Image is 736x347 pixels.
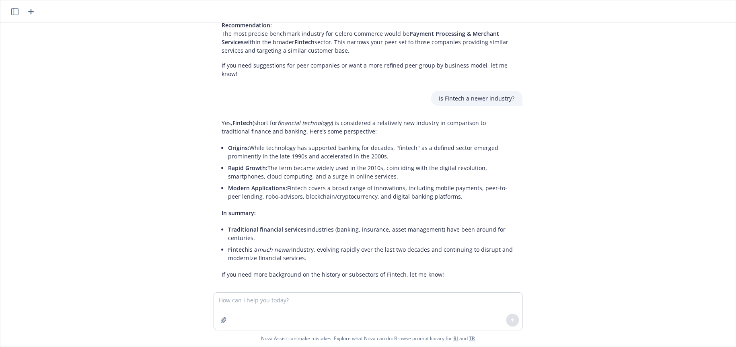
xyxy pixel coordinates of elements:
span: Fintech [294,38,315,46]
em: financial technology [278,119,331,127]
span: Modern Applications: [228,184,287,192]
p: Yes, (short for ) is considered a relatively new industry in comparison to traditional finance an... [222,119,514,136]
p: The most precise benchmark industry for Celero Commerce would be within the broader sector. This ... [222,21,514,55]
span: Origins: [228,144,249,152]
p: If you need more background on the history or subsectors of Fintech, let me know! [222,270,514,279]
a: BI [453,335,458,342]
span: Nova Assist can make mistakes. Explore what Nova can do: Browse prompt library for and [4,330,732,347]
span: In summary: [222,209,256,217]
span: Recommendation: [222,21,272,29]
p: Is Fintech a newer industry? [439,94,514,103]
span: Rapid Growth: [228,164,267,172]
li: Fintech covers a broad range of innovations, including mobile payments, peer-to-peer lending, rob... [228,182,514,202]
li: The term became widely used in the 2010s, coinciding with the digital revolution, smartphones, cl... [228,162,514,182]
span: Traditional financial services [228,226,306,233]
span: Fintech [232,119,253,127]
a: TR [469,335,475,342]
li: industries (banking, insurance, asset management) have been around for centuries. [228,224,514,244]
li: is a industry, evolving rapidly over the last two decades and continuing to disrupt and modernize... [228,244,514,264]
p: If you need suggestions for peer companies or want a more refined peer group by business model, l... [222,61,514,78]
em: much newer [257,246,291,253]
li: While technology has supported banking for decades, "fintech" as a defined sector emerged promine... [228,142,514,162]
span: Fintech [228,246,248,253]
